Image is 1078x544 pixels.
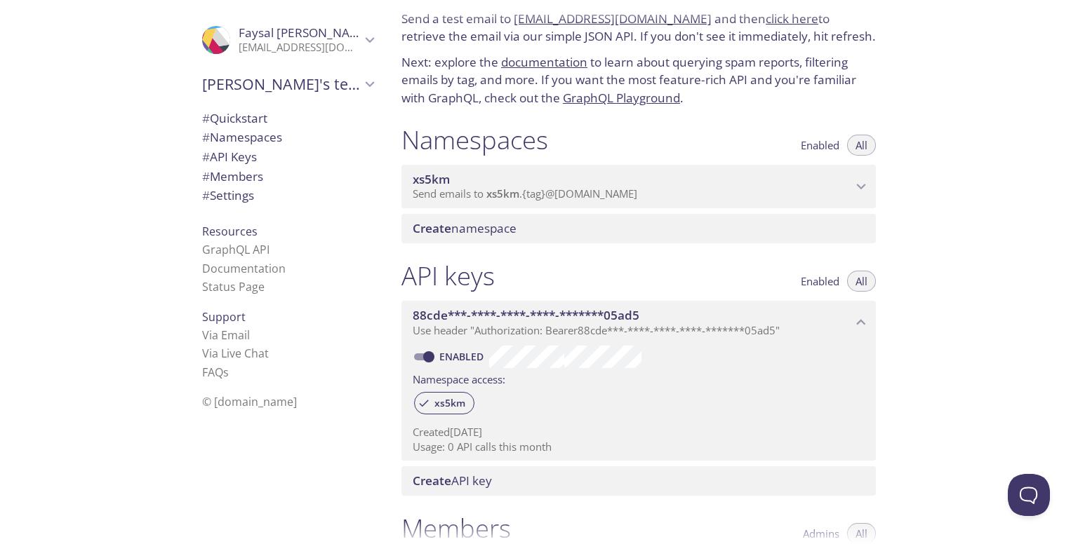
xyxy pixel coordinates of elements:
[191,186,385,205] div: Team Settings
[202,110,267,126] span: Quickstart
[239,41,361,55] p: [EMAIL_ADDRESS][DOMAIN_NAME]
[202,224,258,239] span: Resources
[486,186,519,200] span: xs5km
[202,346,269,361] a: Via Live Chat
[413,472,492,489] span: API key
[202,149,210,165] span: #
[202,149,257,165] span: API Keys
[401,214,876,243] div: Create namespace
[413,440,865,454] p: Usage: 0 API calls this month
[202,187,210,203] span: #
[191,66,385,102] div: Faysal's team
[239,25,371,41] span: Faysal [PERSON_NAME]
[792,135,848,156] button: Enabled
[501,54,587,70] a: documentation
[191,109,385,128] div: Quickstart
[563,90,680,106] a: GraphQL Playground
[401,466,876,496] div: Create API Key
[401,53,876,107] p: Next: explore the to learn about querying spam reports, filtering emails by tag, and more. If you...
[792,271,848,292] button: Enabled
[202,242,269,257] a: GraphQL API
[1008,474,1050,516] iframe: Help Scout Beacon - Open
[202,74,361,94] span: [PERSON_NAME]'s team
[847,271,876,292] button: All
[413,220,451,236] span: Create
[202,129,282,145] span: Namespaces
[202,394,297,409] span: © [DOMAIN_NAME]
[191,147,385,167] div: API Keys
[401,10,876,46] p: Send a test email to and then to retrieve the email via our simple JSON API. If you don't see it ...
[202,327,250,343] a: Via Email
[413,472,451,489] span: Create
[514,11,712,27] a: [EMAIL_ADDRESS][DOMAIN_NAME]
[401,260,495,292] h1: API keys
[202,279,265,294] a: Status Page
[191,17,385,63] div: Faysal Ahmed
[202,168,210,184] span: #
[202,187,254,203] span: Settings
[401,512,511,544] h1: Members
[414,392,474,414] div: xs5km
[426,397,474,409] span: xs5km
[202,365,229,380] a: FAQ
[413,171,450,187] span: xs5km
[413,368,505,388] label: Namespace access:
[437,350,489,363] a: Enabled
[202,129,210,145] span: #
[202,309,246,325] span: Support
[223,365,229,380] span: s
[401,165,876,208] div: xs5km namespace
[413,186,637,200] span: Send emails to . {tag} @[DOMAIN_NAME]
[847,135,876,156] button: All
[413,425,865,440] p: Created [DATE]
[202,168,263,184] span: Members
[766,11,818,27] a: click here
[202,110,210,126] span: #
[401,124,548,156] h1: Namespaces
[191,128,385,147] div: Namespaces
[202,261,286,276] a: Documentation
[191,167,385,186] div: Members
[413,220,517,236] span: namespace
